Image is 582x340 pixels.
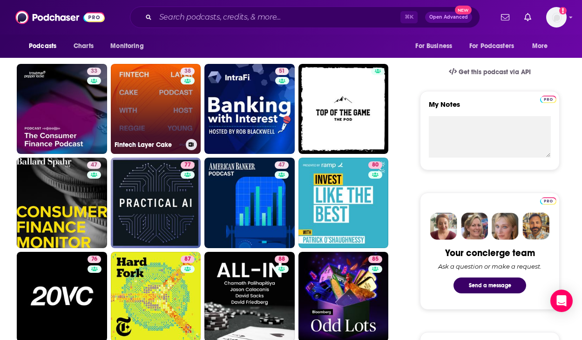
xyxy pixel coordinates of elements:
[15,8,105,26] img: Podchaser - Follow, Share and Rate Podcasts
[278,160,285,170] span: 47
[279,67,285,76] span: 51
[91,255,97,264] span: 76
[546,7,567,28] img: User Profile
[181,161,195,169] a: 77
[372,160,379,170] span: 80
[372,255,379,264] span: 85
[275,161,289,169] a: 47
[74,40,94,53] span: Charts
[461,213,488,240] img: Barbara Profile
[87,161,101,169] a: 47
[68,37,99,55] a: Charts
[104,37,156,55] button: open menu
[492,213,519,240] img: Jules Profile
[22,37,68,55] button: open menu
[115,141,182,149] h3: Fintech Layer Cake
[29,40,56,53] span: Podcasts
[546,7,567,28] span: Logged in as charlottestone
[540,96,556,103] img: Podchaser Pro
[559,7,567,14] svg: Email not verified
[204,64,295,154] a: 51
[550,290,573,312] div: Open Intercom Messenger
[184,160,191,170] span: 77
[91,160,97,170] span: 47
[445,247,535,259] div: Your concierge team
[469,40,514,53] span: For Podcasters
[88,256,101,263] a: 76
[17,158,107,248] a: 47
[184,255,191,264] span: 87
[298,158,389,248] a: 80
[532,40,548,53] span: More
[463,37,528,55] button: open menu
[425,12,472,23] button: Open AdvancedNew
[368,256,382,263] a: 85
[455,6,472,14] span: New
[540,94,556,103] a: Pro website
[522,213,549,240] img: Jon Profile
[441,61,538,83] a: Get this podcast via API
[430,213,457,240] img: Sydney Profile
[546,7,567,28] button: Show profile menu
[368,161,382,169] a: 80
[453,278,526,293] button: Send a message
[275,68,289,75] a: 51
[521,9,535,25] a: Show notifications dropdown
[415,40,452,53] span: For Business
[409,37,464,55] button: open menu
[540,196,556,205] a: Pro website
[156,10,400,25] input: Search podcasts, credits, & more...
[526,37,560,55] button: open menu
[111,64,201,154] a: 38Fintech Layer Cake
[87,68,101,75] a: 33
[17,64,107,154] a: 33
[111,158,201,248] a: 77
[429,100,551,116] label: My Notes
[540,197,556,205] img: Podchaser Pro
[459,68,531,76] span: Get this podcast via API
[91,67,97,76] span: 33
[204,158,295,248] a: 47
[110,40,143,53] span: Monitoring
[275,256,289,263] a: 88
[278,255,285,264] span: 88
[438,263,541,270] div: Ask a question or make a request.
[429,15,468,20] span: Open Advanced
[181,256,195,263] a: 87
[184,67,191,76] span: 38
[400,11,418,23] span: ⌘ K
[497,9,513,25] a: Show notifications dropdown
[181,68,195,75] a: 38
[130,7,480,28] div: Search podcasts, credits, & more...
